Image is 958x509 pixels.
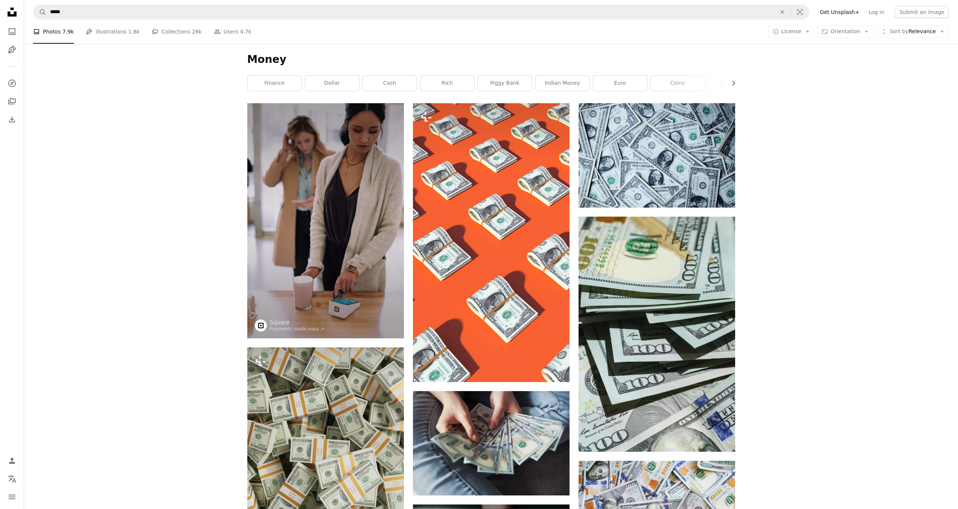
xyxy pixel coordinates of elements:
button: License [768,26,815,38]
a: finance [248,76,302,91]
h1: Money [247,53,735,66]
a: Download History [5,112,20,127]
button: Clear [774,5,790,19]
a: investment [708,76,762,91]
a: Illustrations [5,42,20,57]
img: 1 U.S.A dollar banknotes [579,103,735,208]
a: Home — Unsplash [5,5,20,21]
a: 1 U.S.A dollar banknotes [579,152,735,159]
a: Explore [5,76,20,91]
a: Log in [864,6,889,18]
img: woman using white device [247,103,404,338]
span: License [781,28,801,34]
button: Search Unsplash [34,5,46,19]
button: scroll list to the right [726,76,735,91]
a: white and black printer paper [579,331,735,338]
span: Sort by [889,28,908,34]
a: euro [593,76,647,91]
a: Payments made easy ↗ [270,326,324,332]
a: a bunch of money sitting on top of an orange surface [413,239,570,246]
a: dollar [305,76,359,91]
img: a bunch of money sitting on top of an orange surface [413,103,570,382]
img: white and black printer paper [579,217,735,452]
a: woman using white device [247,217,404,224]
a: coins [651,76,705,91]
span: 4.7k [240,28,251,36]
button: Visual search [791,5,809,19]
a: cash [363,76,417,91]
form: Find visuals sitewide [33,5,809,20]
a: Square [270,319,324,326]
span: 28k [192,28,202,36]
a: Illustrations 1.8k [86,20,140,44]
a: Collections [5,94,20,109]
span: Relevance [889,28,936,35]
a: Get Unsplash+ [815,6,864,18]
img: fan of 100 U.S. dollar banknotes [413,391,570,495]
a: fan of 100 U.S. dollar banknotes [413,440,570,446]
a: Collections 28k [152,20,202,44]
a: piggy bank [478,76,532,91]
button: Language [5,471,20,486]
button: Orientation [817,26,873,38]
span: Orientation [830,28,860,34]
button: Sort byRelevance [876,26,949,38]
span: 1.8k [128,28,140,36]
button: Submit an image [895,6,949,18]
img: Go to Square's profile [255,319,267,332]
a: Photos [5,24,20,39]
a: rich [420,76,474,91]
a: a pile of twenty dollar bills sitting on top of each other [247,438,404,445]
button: Menu [5,489,20,504]
a: Users 4.7k [214,20,251,44]
a: indian money [536,76,589,91]
a: Log in / Sign up [5,453,20,468]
